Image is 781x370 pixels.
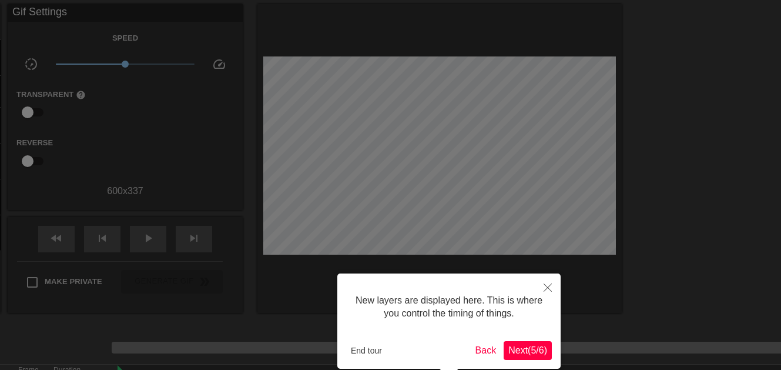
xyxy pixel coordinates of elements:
[508,345,547,355] span: Next ( 5 / 6 )
[471,341,501,360] button: Back
[535,274,561,301] button: Close
[346,342,387,359] button: End tour
[504,341,552,360] button: Next
[346,282,552,332] div: New layers are displayed here. This is where you control the timing of things.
